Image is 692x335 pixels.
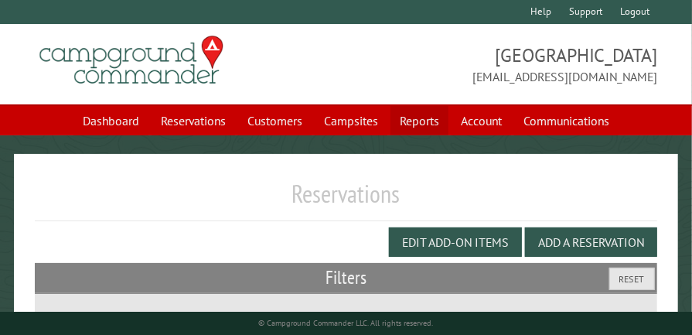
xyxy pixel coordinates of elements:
[315,106,387,135] a: Campsites
[35,263,658,292] h2: Filters
[525,227,657,257] button: Add a Reservation
[152,106,235,135] a: Reservations
[238,106,312,135] a: Customers
[259,318,434,328] small: © Campground Commander LLC. All rights reserved.
[35,179,658,221] h1: Reservations
[514,106,619,135] a: Communications
[609,268,655,290] button: Reset
[35,30,228,91] img: Campground Commander
[73,106,148,135] a: Dashboard
[346,43,658,86] span: [GEOGRAPHIC_DATA] [EMAIL_ADDRESS][DOMAIN_NAME]
[390,106,448,135] a: Reports
[452,106,511,135] a: Account
[389,227,522,257] button: Edit Add-on Items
